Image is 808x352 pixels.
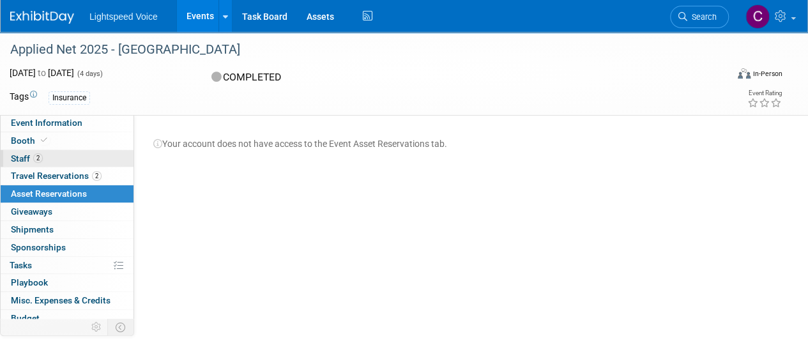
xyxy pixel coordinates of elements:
[11,295,111,305] span: Misc. Expenses & Credits
[11,277,48,287] span: Playbook
[747,90,782,96] div: Event Rating
[1,114,133,132] a: Event Information
[11,224,54,234] span: Shipments
[11,171,102,181] span: Travel Reservations
[745,4,770,29] img: Christopher Taylor
[1,203,133,220] a: Giveaways
[208,66,452,89] div: COMPLETED
[76,70,103,78] span: (4 days)
[36,68,48,78] span: to
[11,313,40,323] span: Budget
[1,274,133,291] a: Playbook
[11,118,82,128] span: Event Information
[1,239,133,256] a: Sponsorships
[86,319,108,335] td: Personalize Event Tab Strip
[1,310,133,327] a: Budget
[1,292,133,309] a: Misc. Expenses & Credits
[108,319,134,335] td: Toggle Event Tabs
[11,206,52,217] span: Giveaways
[670,6,729,28] a: Search
[10,260,32,270] span: Tasks
[10,68,74,78] span: [DATE] [DATE]
[11,135,50,146] span: Booth
[1,150,133,167] a: Staff2
[687,12,717,22] span: Search
[1,221,133,238] a: Shipments
[1,185,133,203] a: Asset Reservations
[11,242,66,252] span: Sponsorships
[89,11,158,22] span: Lightspeed Voice
[6,38,717,61] div: Applied Net 2025 - [GEOGRAPHIC_DATA]
[41,137,47,144] i: Booth reservation complete
[1,257,133,274] a: Tasks
[1,132,133,149] a: Booth
[1,167,133,185] a: Travel Reservations2
[11,188,87,199] span: Asset Reservations
[33,153,43,163] span: 2
[92,171,102,181] span: 2
[669,66,782,86] div: Event Format
[11,153,43,164] span: Staff
[752,69,782,79] div: In-Person
[10,90,37,105] td: Tags
[49,91,90,105] div: Insurance
[10,11,74,24] img: ExhibitDay
[738,68,751,79] img: Format-Inperson.png
[153,132,773,150] div: Your account does not have access to the Event Asset Reservations tab.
